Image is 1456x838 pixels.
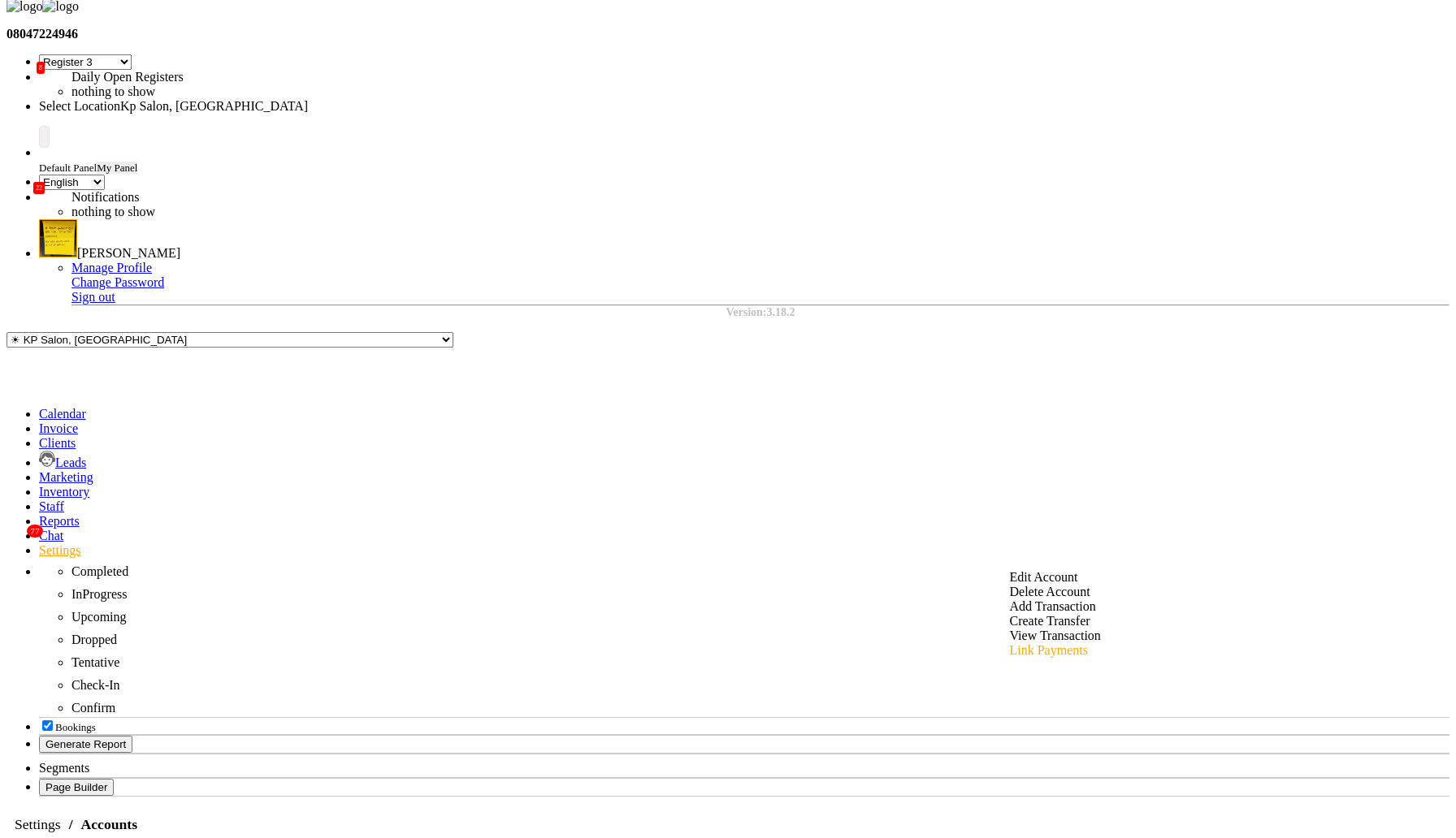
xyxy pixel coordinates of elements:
[39,736,132,753] button: Generate Report
[71,655,119,669] span: Tentative
[39,761,89,775] span: Segments
[71,701,115,715] span: Confirm
[39,421,78,435] a: Invoice
[71,610,127,624] span: Upcoming
[1010,628,1101,643] div: View Transaction
[39,514,80,528] a: Reports
[55,721,96,733] span: Bookings
[27,525,43,538] span: 77
[55,456,86,469] span: Leads
[1010,643,1101,658] div: Link Payments
[1010,585,1101,599] div: Delete Account
[39,529,63,542] a: 77Chat
[1010,614,1101,628] div: Create Transfer
[97,162,137,174] span: My Panel
[71,205,478,219] li: nothing to show
[39,219,77,257] img: Vidhi
[39,779,114,796] button: Page Builder
[37,62,45,74] span: 8
[71,261,152,274] a: Manage Profile
[39,543,81,557] a: Settings
[71,587,127,601] span: InProgress
[77,246,180,260] span: [PERSON_NAME]
[71,633,117,646] span: Dropped
[6,27,78,41] b: 08047224946
[71,564,128,578] span: Completed
[39,485,89,499] a: Inventory
[39,407,86,421] a: Calendar
[71,290,115,304] a: Sign out
[39,470,93,484] a: Marketing
[1010,599,1101,614] div: Add Transaction
[39,162,97,174] span: Default Panel
[71,70,478,84] div: Daily Open Registers
[39,436,76,450] a: Clients
[39,529,63,542] span: Chat
[39,499,64,513] a: Staff
[71,84,478,99] li: nothing to show
[71,306,1449,319] div: Version:3.18.2
[33,182,45,194] span: 22
[71,275,164,289] a: Change Password
[71,190,478,205] div: Notifications
[71,678,120,692] span: Check-In
[1010,570,1101,585] div: Edit Account
[39,456,86,469] a: Leads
